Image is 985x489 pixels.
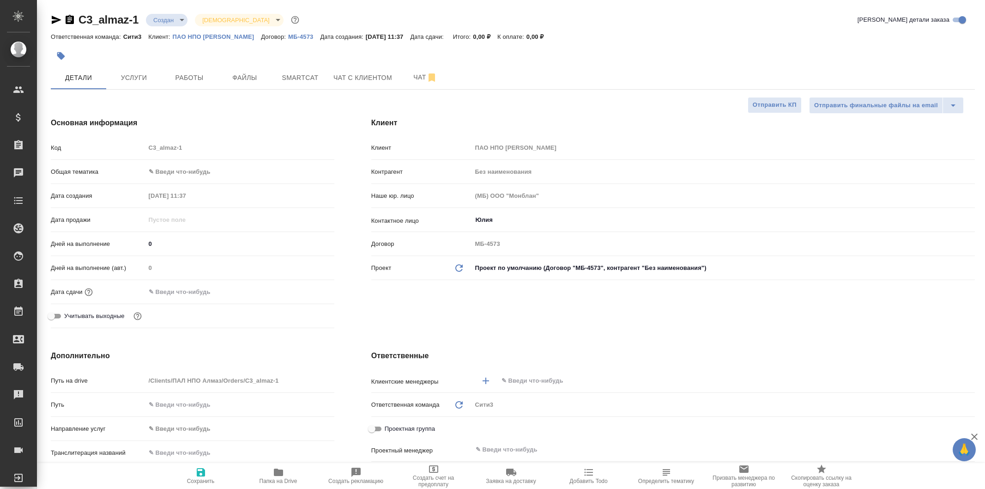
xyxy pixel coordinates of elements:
button: 🙏 [953,438,976,461]
input: ✎ Введи что-нибудь [475,444,941,455]
p: Путь [51,400,145,410]
button: Скопировать ссылку на оценку заказа [783,463,860,489]
button: Отправить КП [748,97,802,113]
p: Дней на выполнение [51,239,145,249]
p: Сити3 [123,33,149,40]
span: Чат с клиентом [333,72,392,84]
p: Дата продажи [51,215,145,225]
p: Направление услуг [51,424,145,434]
button: Добавить менеджера [475,370,497,392]
span: Создать счет на предоплату [400,475,467,488]
div: ✎ Введи что-нибудь [145,164,334,180]
p: Наше юр. лицо [371,191,472,201]
span: Чат [403,72,447,83]
p: Дата создания: [320,33,365,40]
button: Папка на Drive [240,463,317,489]
button: Отправить финальные файлы на email [809,97,943,114]
span: Определить тематику [638,478,694,484]
p: Путь на drive [51,376,145,385]
p: Дата создания [51,191,145,201]
span: Файлы [223,72,267,84]
h4: Клиент [371,117,975,128]
input: Пустое поле [145,141,334,154]
button: Заявка на доставку [472,463,550,489]
a: C3_almaz-1 [79,13,139,26]
input: ✎ Введи что-нибудь [501,375,941,386]
p: К оплате: [497,33,526,40]
input: ✎ Введи что-нибудь [145,446,334,459]
input: ✎ Введи что-нибудь [145,398,334,411]
div: Создан [195,14,283,26]
span: Отправить КП [753,100,797,110]
p: Проектный менеджер [371,446,472,455]
p: Ответственная команда [371,400,440,410]
div: ✎ Введи что-нибудь [149,167,323,177]
span: Учитывать выходные [64,312,125,321]
div: Проект по умолчанию (Договор "МБ-4573", контрагент "Без наименования") [472,260,975,276]
p: Код [51,143,145,153]
p: Клиентские менеджеры [371,377,472,386]
p: Клиент: [148,33,172,40]
p: Дней на выполнение (авт.) [51,263,145,273]
button: Добавить Todo [550,463,628,489]
button: Определить тематику [628,463,705,489]
div: ✎ Введи что-нибудь [145,421,334,437]
span: Детали [56,72,101,84]
p: [DATE] 11:37 [366,33,411,40]
p: Дата сдачи [51,287,83,297]
span: Заявка на доставку [486,478,536,484]
button: Скопировать ссылку [64,14,75,25]
button: Создать счет на предоплату [395,463,472,489]
input: Пустое поле [145,374,334,387]
span: Добавить Todo [569,478,607,484]
button: Если добавить услуги и заполнить их объемом, то дата рассчитается автоматически [83,286,95,298]
p: Контактное лицо [371,216,472,226]
p: Договор [371,239,472,249]
a: МБ-4573 [288,32,320,40]
p: Итого: [453,33,473,40]
div: split button [809,97,964,114]
span: [PERSON_NAME] детали заказа [858,15,949,24]
input: Пустое поле [472,189,975,202]
span: Папка на Drive [260,478,297,484]
button: Open [970,219,972,221]
p: Транслитерация названий [51,448,145,458]
h4: Основная информация [51,117,334,128]
span: Создать рекламацию [328,478,383,484]
div: Создан [146,14,187,26]
h4: Дополнительно [51,350,334,361]
button: Open [970,380,972,382]
p: Клиент [371,143,472,153]
input: Пустое поле [145,213,226,226]
input: Пустое поле [472,141,975,154]
span: Проектная группа [385,424,435,434]
button: Призвать менеджера по развитию [705,463,783,489]
span: 🙏 [956,440,972,459]
p: Контрагент [371,167,472,177]
a: ПАО НПО [PERSON_NAME] [173,32,261,40]
span: Отправить финальные файлы на email [814,100,938,111]
button: Выбери, если сб и вс нужно считать рабочими днями для выполнения заказа. [132,310,144,322]
input: Пустое поле [472,237,975,251]
input: ✎ Введи что-нибудь [145,285,226,299]
button: Создать рекламацию [317,463,395,489]
span: Скопировать ссылку на оценку заказа [788,475,855,488]
div: Сити3 [472,397,975,413]
input: Пустое поле [472,165,975,178]
button: Сохранить [162,463,240,489]
p: МБ-4573 [288,33,320,40]
h4: Ответственные [371,350,975,361]
button: Создан [151,16,176,24]
input: Пустое поле [145,261,334,275]
p: Договор: [261,33,288,40]
div: ✎ Введи что-нибудь [149,424,323,434]
p: 0,00 ₽ [526,33,551,40]
span: Сохранить [187,478,215,484]
span: Smartcat [278,72,322,84]
p: ПАО НПО [PERSON_NAME] [173,33,261,40]
button: [DEMOGRAPHIC_DATA] [199,16,272,24]
button: Скопировать ссылку для ЯМессенджера [51,14,62,25]
p: Дата сдачи: [410,33,446,40]
input: ✎ Введи что-нибудь [145,237,334,251]
span: Услуги [112,72,156,84]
